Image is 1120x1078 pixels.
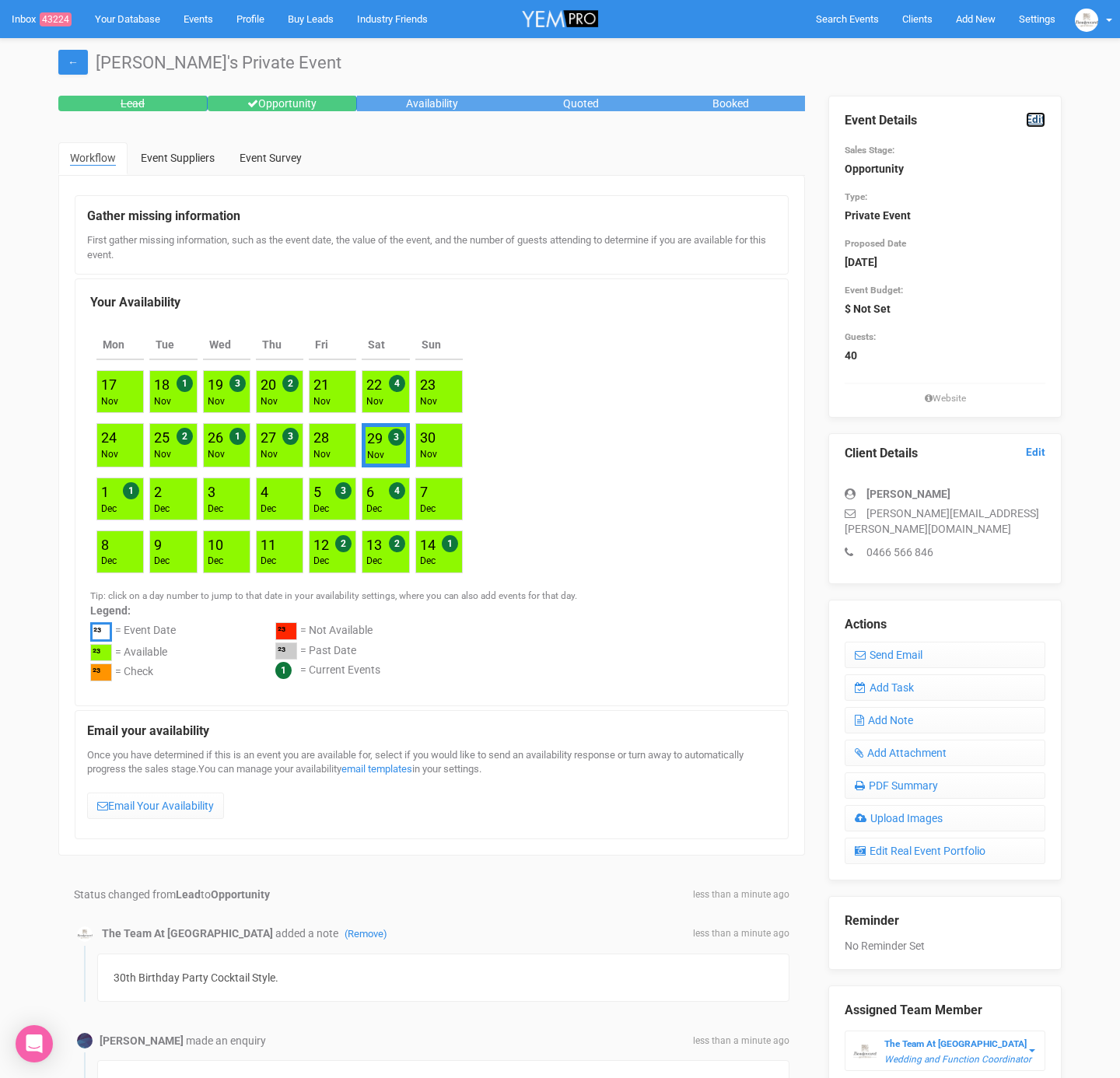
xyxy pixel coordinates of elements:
[845,506,1045,537] p: [PERSON_NAME][EMAIL_ADDRESS][PERSON_NAME][DOMAIN_NAME]
[154,555,170,568] div: Dec
[115,663,153,684] div: = Check
[420,555,436,568] div: Dec
[845,838,1045,864] a: Edit Real Event Portfolio
[884,1038,1027,1049] strong: The Team At [GEOGRAPHIC_DATA]
[154,376,170,393] a: 18
[58,50,88,75] a: ←
[149,331,197,360] th: Tue
[845,163,904,175] strong: Opportunity
[366,555,382,568] div: Dec
[282,428,299,445] span: 3
[335,535,352,552] span: 2
[203,331,250,360] th: Wed
[90,603,773,618] label: Legend:
[275,642,297,660] div: ²³
[40,12,72,26] span: 43224
[261,484,268,500] a: 4
[115,622,176,644] div: = Event Date
[229,428,246,445] span: 1
[261,537,276,553] a: 11
[208,448,225,461] div: Nov
[87,233,776,262] div: First gather missing information, such as the event date, the value of the event, and the number ...
[275,927,387,940] span: added a note
[77,1033,93,1048] img: Profile Image
[420,537,436,553] a: 14
[211,888,270,901] strong: Opportunity
[154,537,162,553] a: 9
[101,376,117,393] a: 17
[154,502,170,516] div: Dec
[845,331,876,342] small: Guests:
[845,897,1045,954] div: No Reminder Set
[154,395,171,408] div: Nov
[90,663,112,681] div: ²³
[313,448,331,461] div: Nov
[129,142,226,173] a: Event Suppliers
[74,888,270,901] span: Status changed from to
[367,449,384,462] div: Nov
[1075,9,1098,32] img: BGLogo.jpg
[101,395,118,408] div: Nov
[362,331,409,360] th: Sat
[87,748,776,827] div: Once you have determined if this is an event you are available for, select if you would like to s...
[845,349,857,362] strong: 40
[388,429,404,446] span: 3
[420,376,436,393] a: 23
[313,555,329,568] div: Dec
[845,445,1045,463] legend: Client Details
[208,537,223,553] a: 10
[154,448,171,461] div: Nov
[101,555,117,568] div: Dec
[366,537,382,553] a: 13
[366,395,383,408] div: Nov
[261,502,276,516] div: Dec
[100,1034,184,1047] strong: [PERSON_NAME]
[101,537,109,553] a: 8
[208,429,223,446] a: 26
[420,484,428,500] a: 7
[420,395,437,408] div: Nov
[845,805,1045,831] a: Upload Images
[102,927,273,940] strong: The Team At [GEOGRAPHIC_DATA]
[16,1025,53,1062] div: Open Intercom Messenger
[1026,112,1045,127] a: Edit
[816,13,879,25] span: Search Events
[87,723,776,740] legend: Email your availability
[77,926,93,942] img: BGLogo.jpg
[300,662,380,680] div: = Current Events
[656,96,805,111] div: Booked
[90,294,773,312] legend: Your Availability
[87,793,224,819] a: Email Your Availability
[87,208,776,226] legend: Gather missing information
[845,392,1045,405] small: Website
[208,555,223,568] div: Dec
[845,191,867,202] small: Type:
[96,331,144,360] th: Mon
[208,484,215,500] a: 3
[1026,445,1045,460] a: Edit
[420,448,437,461] div: Nov
[275,662,292,679] span: 1
[154,484,162,500] a: 2
[845,642,1045,668] a: Send Email
[97,954,789,1002] div: 30th Birthday Party Cocktail Style.
[261,395,278,408] div: Nov
[261,555,276,568] div: Dec
[506,96,656,111] div: Quoted
[845,1002,1045,1020] legend: Assigned Team Member
[177,375,193,392] span: 1
[58,142,128,175] a: Workflow
[442,535,458,552] span: 1
[902,13,933,25] span: Clients
[845,112,1045,130] legend: Event Details
[309,331,356,360] th: Fri
[366,502,382,516] div: Dec
[693,888,789,901] span: less than a minute ago
[208,502,223,516] div: Dec
[313,537,329,553] a: 12
[123,482,139,499] span: 1
[853,1040,877,1063] img: BGLogo.jpg
[101,484,109,500] a: 1
[845,772,1045,799] a: PDF Summary
[313,429,329,446] a: 28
